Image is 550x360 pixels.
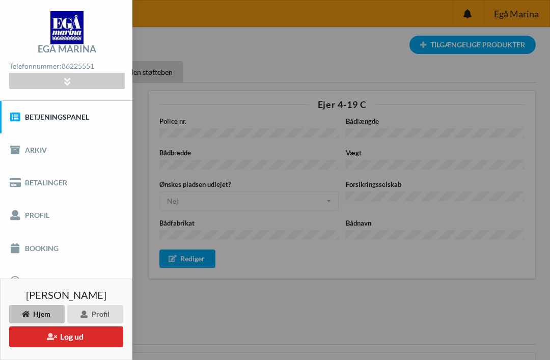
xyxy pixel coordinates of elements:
div: Profil [67,305,123,323]
img: logo [50,11,84,44]
strong: 86225551 [62,62,94,70]
div: Hjem [9,305,65,323]
span: [PERSON_NAME] [26,290,106,300]
div: Egå Marina [38,44,96,53]
button: Log ud [9,326,123,347]
div: Telefonnummer: [9,60,124,73]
